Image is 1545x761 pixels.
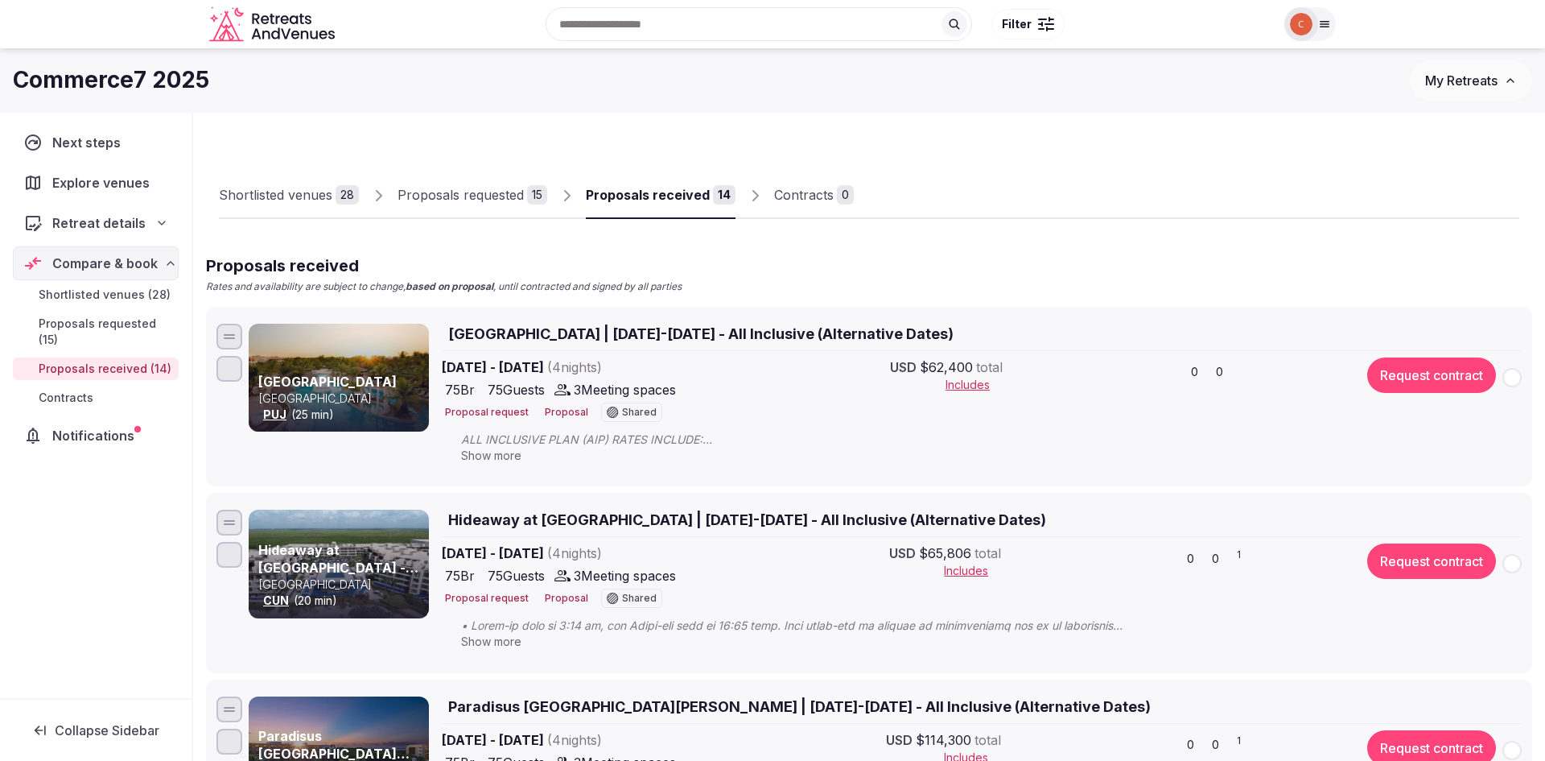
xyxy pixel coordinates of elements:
[1205,547,1224,569] button: 0
[890,358,917,377] span: USD
[886,730,913,750] span: USD
[774,185,834,205] div: Contracts
[258,593,426,609] div: (20 min)
[13,387,179,409] a: Contracts
[336,185,359,205] div: 28
[946,377,1003,393] button: Includes
[944,563,1001,579] button: Includes
[1002,16,1032,32] span: Filter
[448,510,1046,530] span: Hideaway at [GEOGRAPHIC_DATA] | [DATE]-[DATE] - All Inclusive (Alternative Dates)
[1212,737,1219,753] span: 0
[448,697,1151,717] span: Paradisus [GEOGRAPHIC_DATA][PERSON_NAME] | [DATE]-[DATE] - All Inclusive (Alternative Dates)
[622,593,657,603] span: Shared
[263,407,286,421] a: PUJ
[13,283,179,306] a: Shortlisted venues (28)
[13,64,209,96] h1: Commerce7 2025
[1237,548,1241,562] span: 1
[13,312,179,351] a: Proposals requested (15)
[1187,737,1194,753] span: 0
[13,358,179,380] a: Proposals received (14)
[13,126,179,159] a: Next steps
[39,361,171,377] span: Proposals received (14)
[52,426,141,445] span: Notifications
[442,592,529,606] button: Proposal request
[52,133,127,152] span: Next steps
[13,713,179,748] button: Collapse Sidebar
[574,566,676,585] span: 3 Meeting spaces
[527,185,547,205] div: 15
[1209,361,1228,383] button: 0
[547,359,602,375] span: ( 4 night s )
[258,407,426,423] div: (25 min)
[974,730,1001,750] span: total
[442,544,725,563] span: [DATE] - [DATE]
[445,566,475,585] span: 75 Br
[774,172,854,219] a: Contracts0
[622,407,657,417] span: Shared
[442,358,725,377] span: [DATE] - [DATE]
[713,185,735,205] div: 14
[442,730,725,750] span: [DATE] - [DATE]
[258,542,418,594] a: Hideaway at [GEOGRAPHIC_DATA] - Adults Only
[916,730,971,750] span: $114,300
[974,544,1001,563] span: total
[52,173,156,192] span: Explore venues
[1216,364,1223,380] span: 0
[889,544,916,563] span: USD
[13,166,179,200] a: Explore venues
[52,213,146,233] span: Retreat details
[837,185,854,205] div: 0
[586,172,735,219] a: Proposals received14
[488,380,545,399] span: 75 Guests
[219,185,332,205] div: Shortlisted venues
[206,254,682,277] h2: Proposals received
[1184,361,1203,383] button: 0
[209,6,338,43] a: Visit the homepage
[461,449,521,462] span: Show more
[1180,734,1199,756] button: 0
[39,287,171,303] span: Shortlisted venues (28)
[488,566,545,585] span: 75 Guests
[398,185,524,205] div: Proposals requested
[258,374,397,390] a: [GEOGRAPHIC_DATA]
[55,722,159,738] span: Collapse Sidebar
[39,316,172,348] span: Proposals requested (15)
[219,172,359,219] a: Shortlisted venues28
[263,593,289,609] button: CUN
[263,407,286,423] button: PUJ
[461,432,1163,448] span: ALL INCLUSIVE PLAN (AIP) RATES INCLUDE: - Unlimited liquors & house wines by the Glass From the a...
[1290,13,1312,35] img: Catalina
[547,732,602,748] span: ( 4 night s )
[263,593,289,607] a: CUN
[206,280,682,294] p: Rates and availability are subject to change, , until contracted and signed by all parties
[258,391,426,407] p: [GEOGRAPHIC_DATA]
[258,577,426,593] p: [GEOGRAPHIC_DATA]
[586,185,710,205] div: Proposals received
[547,545,602,561] span: ( 4 night s )
[1187,551,1194,567] span: 0
[542,592,588,606] button: Proposal
[13,419,179,453] a: Notifications
[445,380,475,399] span: 75 Br
[209,6,338,43] svg: Retreats and Venues company logo
[1191,364,1198,380] span: 0
[991,9,1065,39] button: Filter
[542,406,588,420] button: Proposal
[1367,358,1496,393] button: Request contract
[398,172,547,219] a: Proposals requested15
[39,390,93,406] span: Contracts
[461,635,521,648] span: Show more
[919,544,971,563] span: $65,806
[1212,551,1219,567] span: 0
[448,324,954,344] span: [GEOGRAPHIC_DATA] | [DATE]-[DATE] - All Inclusive (Alternative Dates)
[574,380,676,399] span: 3 Meeting spaces
[442,406,529,420] button: Proposal request
[1367,544,1496,579] button: Request contract
[406,280,493,292] strong: based on proposal
[1425,72,1498,89] span: My Retreats
[1237,734,1241,748] span: 1
[1410,60,1532,101] button: My Retreats
[976,358,1003,377] span: total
